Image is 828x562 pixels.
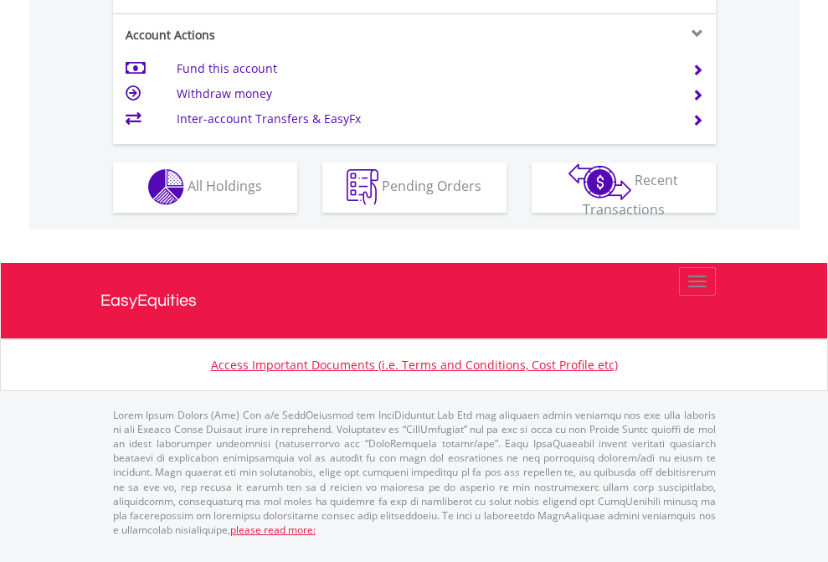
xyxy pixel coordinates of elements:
[532,162,716,213] button: Recent Transactions
[113,162,297,213] button: All Holdings
[177,81,671,106] td: Withdraw money
[583,171,679,219] span: Recent Transactions
[347,169,378,205] img: pending_instructions-wht.png
[113,408,716,537] p: Lorem Ipsum Dolors (Ame) Con a/e SeddOeiusmod tem InciDiduntut Lab Etd mag aliquaen admin veniamq...
[188,177,262,195] span: All Holdings
[113,27,414,44] div: Account Actions
[568,163,631,200] img: transactions-zar-wht.png
[322,162,507,213] button: Pending Orders
[230,523,316,537] a: please read more:
[148,169,184,205] img: holdings-wht.png
[177,56,671,81] td: Fund this account
[211,357,618,373] a: Access Important Documents (i.e. Terms and Conditions, Cost Profile etc)
[100,263,728,338] a: EasyEquities
[177,106,671,131] td: Inter-account Transfers & EasyFx
[382,177,481,195] span: Pending Orders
